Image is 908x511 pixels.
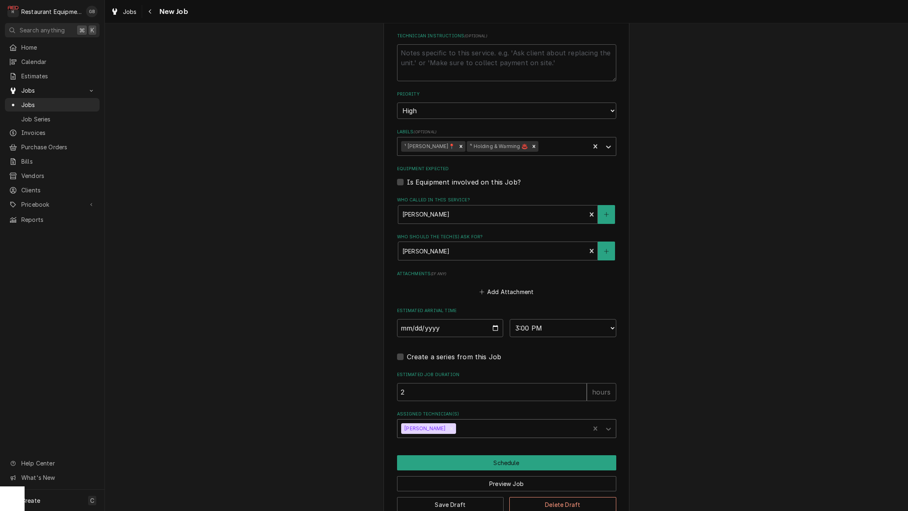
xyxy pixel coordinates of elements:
[157,6,188,17] span: New Job
[478,286,535,298] button: Add Attachment
[5,213,100,226] a: Reports
[5,471,100,484] a: Go to What's New
[401,141,456,152] div: ¹ [PERSON_NAME]📍
[5,98,100,112] a: Jobs
[5,140,100,154] a: Purchase Orders
[397,476,616,491] button: Preview Job
[21,115,95,123] span: Job Series
[397,319,504,337] input: Date
[604,249,609,254] svg: Create New Contact
[456,141,465,152] div: Remove ¹ Beckley📍
[107,5,140,18] a: Jobs
[447,423,456,434] div: Remove Kaleb Lewis
[86,6,98,17] div: GB
[5,69,100,83] a: Estimates
[20,26,65,34] span: Search anything
[86,6,98,17] div: Gary Beaver's Avatar
[7,6,19,17] div: Restaurant Equipment Diagnostics's Avatar
[598,205,615,224] button: Create New Contact
[397,234,616,240] label: Who should the tech(s) ask for?
[397,372,616,401] div: Estimated Job Duration
[397,470,616,491] div: Button Group Row
[397,166,616,172] label: Equipment Expected
[397,129,616,155] div: Labels
[21,143,95,151] span: Purchase Orders
[144,5,157,18] button: Navigate back
[21,100,95,109] span: Jobs
[397,166,616,187] div: Equipment Expected
[21,43,95,52] span: Home
[21,497,40,504] span: Create
[21,473,95,482] span: What's New
[5,23,100,37] button: Search anything⌘K
[510,319,616,337] select: Time Select
[587,383,616,401] div: hours
[529,141,538,152] div: Remove ⁴ Holding & Warming ♨️
[397,91,616,98] label: Priority
[467,141,529,152] div: ⁴ Holding & Warming ♨️
[21,72,95,80] span: Estimates
[397,411,616,438] div: Assigned Technician(s)
[5,126,100,139] a: Invoices
[397,91,616,119] div: Priority
[5,155,100,168] a: Bills
[397,129,616,135] label: Labels
[7,6,19,17] div: R
[79,26,85,34] span: ⌘
[397,197,616,224] div: Who called in this service?
[397,197,616,203] label: Who called in this service?
[90,496,94,505] span: C
[5,169,100,182] a: Vendors
[21,86,83,95] span: Jobs
[5,112,100,126] a: Job Series
[397,234,616,260] div: Who should the tech(s) ask for?
[464,34,487,38] span: ( optional )
[397,33,616,81] div: Technician Instructions
[91,26,94,34] span: K
[5,456,100,470] a: Go to Help Center
[397,308,616,337] div: Estimated Arrival Time
[401,423,447,434] div: [PERSON_NAME]
[5,183,100,197] a: Clients
[5,55,100,68] a: Calendar
[123,7,137,16] span: Jobs
[397,308,616,314] label: Estimated Arrival Time
[397,271,616,277] label: Attachments
[5,84,100,97] a: Go to Jobs
[397,271,616,298] div: Attachments
[21,459,95,468] span: Help Center
[5,198,100,211] a: Go to Pricebook
[397,372,616,378] label: Estimated Job Duration
[407,352,502,362] label: Create a series from this Job
[21,200,83,209] span: Pricebook
[21,171,95,180] span: Vendors
[397,455,616,470] div: Button Group Row
[604,212,609,217] svg: Create New Contact
[397,455,616,470] button: Schedule
[413,130,436,134] span: ( optional )
[21,186,95,194] span: Clients
[5,41,100,54] a: Home
[21,57,95,66] span: Calendar
[21,157,95,166] span: Bills
[397,33,616,39] label: Technician Instructions
[21,128,95,137] span: Invoices
[397,411,616,417] label: Assigned Technician(s)
[21,215,95,224] span: Reports
[21,7,82,16] div: Restaurant Equipment Diagnostics
[407,177,521,187] label: Is Equipment involved on this Job?
[431,271,446,276] span: ( if any )
[598,242,615,260] button: Create New Contact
